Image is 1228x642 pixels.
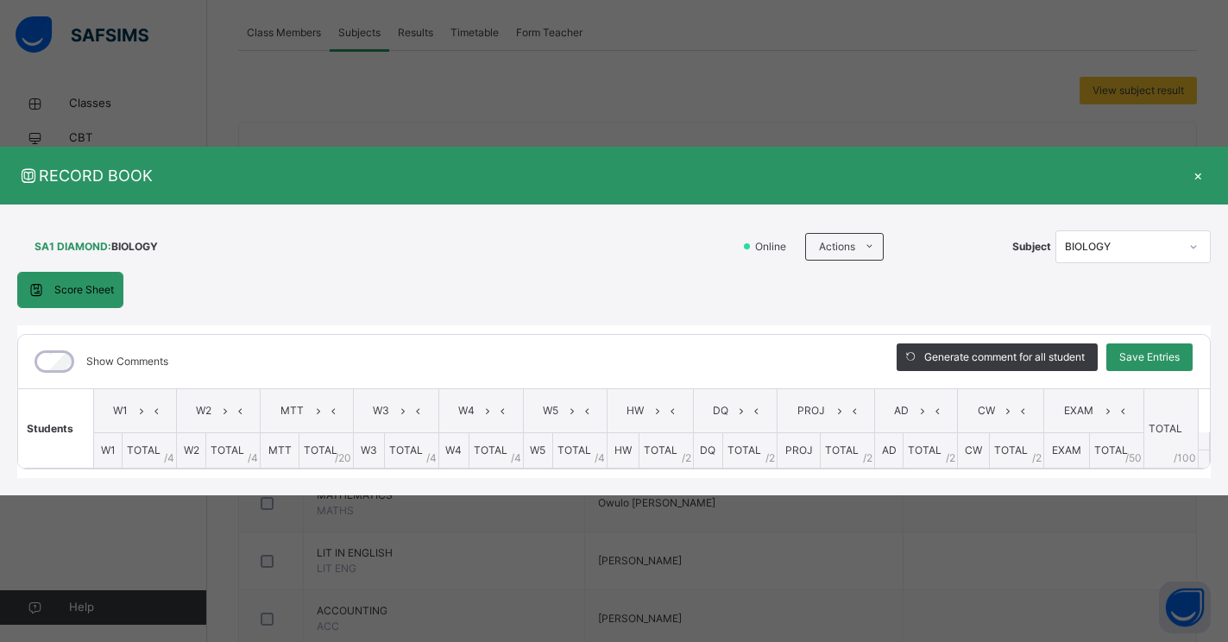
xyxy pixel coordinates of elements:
span: TOTAL [557,444,591,456]
span: TOTAL [1094,444,1128,456]
span: W2 [190,403,217,419]
span: AD [888,403,915,419]
span: W4 [452,403,481,419]
th: TOTAL [1143,388,1198,469]
span: W5 [537,403,564,419]
span: /100 [1174,450,1196,466]
span: CW [971,403,1001,419]
span: TOTAL [644,444,677,456]
span: TOTAL [389,444,423,456]
span: PROJ [790,403,833,419]
span: W3 [367,403,395,419]
span: / 20 [335,450,351,466]
span: Online [753,239,797,255]
span: TOTAL [727,444,761,456]
span: / 4 [164,450,174,466]
span: DQ [700,444,715,456]
span: Subject [1012,239,1051,255]
span: / 50 [1125,450,1142,466]
span: EXAM [1057,403,1101,419]
span: BIOLOGY [111,239,158,255]
label: Show Comments [86,354,168,369]
span: Save Entries [1119,349,1180,365]
span: / 4 [426,450,437,466]
span: / 2 [863,450,872,466]
div: BIOLOGY [1065,239,1179,255]
span: MTT [268,444,292,456]
span: RECORD BOOK [17,164,1185,187]
span: / 4 [595,450,605,466]
span: / 2 [946,450,955,466]
span: TOTAL [908,444,941,456]
span: W3 [361,444,377,456]
span: EXAM [1052,444,1081,456]
span: Score Sheet [54,282,114,298]
span: MTT [274,403,311,419]
span: TOTAL [127,444,161,456]
span: TOTAL [304,444,337,456]
span: DQ [707,403,734,419]
span: W1 [101,444,116,456]
span: TOTAL [474,444,507,456]
span: TOTAL [211,444,244,456]
span: HW [620,403,651,419]
span: / 2 [765,450,775,466]
span: W5 [530,444,545,456]
span: Generate comment for all student [924,349,1085,365]
span: / 2 [682,450,691,466]
div: × [1185,164,1211,187]
span: AD [882,444,897,456]
span: Students [27,422,73,435]
span: TOTAL [825,444,859,456]
span: HW [614,444,632,456]
span: PROJ [785,444,813,456]
span: TOTAL [994,444,1028,456]
span: Actions [819,239,855,255]
span: W4 [445,444,462,456]
span: / 2 [1032,450,1042,466]
span: SA1 DIAMOND : [35,239,111,255]
span: W2 [184,444,199,456]
span: / 4 [511,450,521,466]
span: CW [965,444,982,456]
span: / 4 [248,450,258,466]
span: W1 [107,403,134,419]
